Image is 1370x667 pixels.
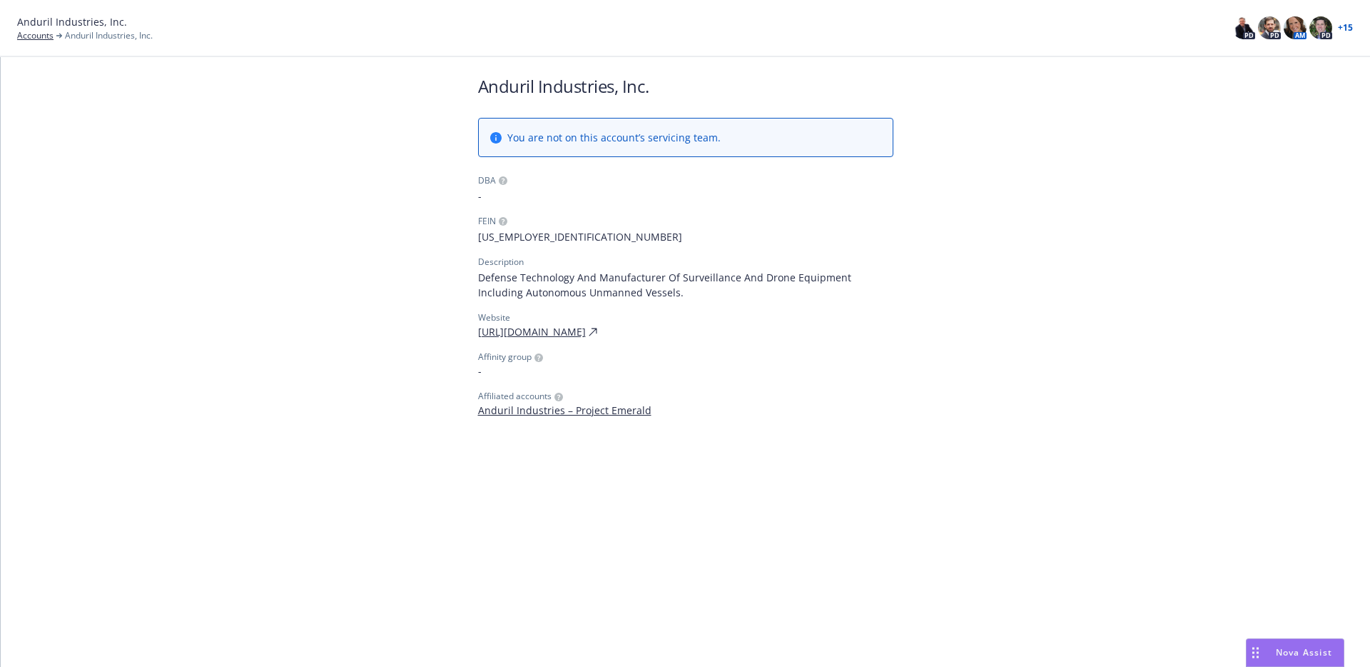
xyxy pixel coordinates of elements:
span: Affinity group [478,351,532,363]
span: You are not on this account’s servicing team. [507,130,721,145]
span: Anduril Industries, Inc. [17,14,127,29]
span: - [478,363,893,378]
div: FEIN [478,215,496,228]
img: photo [1309,16,1332,39]
span: Anduril Industries, Inc. [65,29,153,42]
div: DBA [478,174,496,187]
span: Affiliated accounts [478,390,552,403]
div: Website [478,311,893,324]
h1: Anduril Industries, Inc. [478,74,893,98]
img: photo [1232,16,1255,39]
span: Defense Technology And Manufacturer Of Surveillance And Drone Equipment Including Autonomous Unma... [478,270,893,300]
span: - [478,189,893,204]
a: [URL][DOMAIN_NAME] [478,324,586,339]
img: photo [1258,16,1281,39]
div: Drag to move [1247,639,1264,666]
a: Accounts [17,29,54,42]
a: + 15 [1338,24,1353,32]
span: [US_EMPLOYER_IDENTIFICATION_NUMBER] [478,229,893,244]
img: photo [1284,16,1306,39]
div: Description [478,256,524,269]
button: Nova Assist [1246,638,1344,667]
span: Nova Assist [1276,646,1332,658]
a: Anduril Industries – Project Emerald [478,403,893,418]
